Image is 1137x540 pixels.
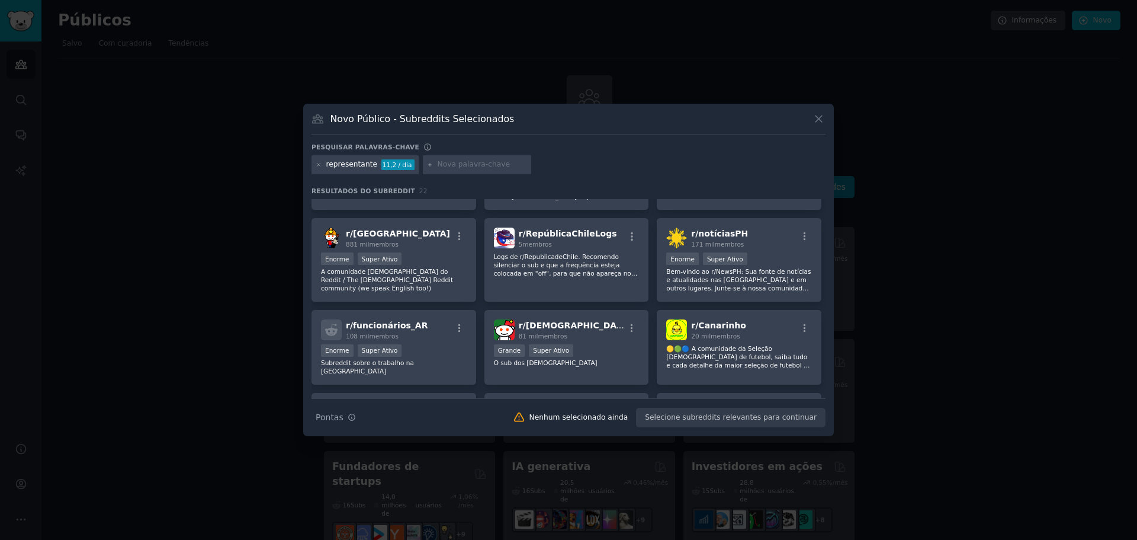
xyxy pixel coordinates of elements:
font: r/ [346,321,353,330]
font: 171 mil [691,241,714,248]
font: r/ [691,229,698,238]
font: membros [538,333,567,340]
font: [DEMOGRAPHIC_DATA] [526,321,631,330]
font: Pontas [316,413,343,422]
font: Logs de r/RepublicadeChile. Recomendo silenciar o sub e que a frequência esteja colocada em "off"... [494,253,638,285]
font: Canarinho [698,321,746,330]
font: membros [522,241,552,248]
font: Enorme [670,255,695,263]
font: Grande [498,347,521,354]
font: Novo Público - Subreddits Selecionados [330,113,515,124]
font: membros [715,241,744,248]
font: membros [369,333,399,340]
font: membros [711,333,740,340]
button: Pontas [311,407,360,428]
input: Nova palavra-chave [437,159,527,170]
font: funcionários_AR [353,321,428,330]
font: Subreddit sobre o trabalho na [GEOGRAPHIC_DATA] [321,359,414,375]
font: 20 mil [691,333,711,340]
font: Bem-vindo ao r/NewsPH: Sua fonte de notícias e atualidades nas [GEOGRAPHIC_DATA] e em outros luga... [666,268,811,375]
font: Resultados do Subreddit [311,187,415,194]
font: Super Ativo [707,255,743,263]
font: Pesquisar palavras-chave [311,143,419,151]
font: 22 [419,187,428,194]
font: Super Ativo [533,347,569,354]
img: portugueses [494,319,515,340]
font: notíciasPH [698,229,748,238]
font: 5 [519,241,523,248]
font: 11,2 / dia [383,161,412,168]
font: membros [369,241,399,248]
font: r/ [519,321,526,330]
img: RepúblicaChileLogs [494,228,515,248]
font: Enorme [325,255,349,263]
font: 108 mil [346,333,369,340]
font: Super Ativo [362,255,398,263]
font: Enorme [325,347,349,354]
font: 🟡🟢🔵 A comunidade da Seleção [DEMOGRAPHIC_DATA] de futebol, saiba tudo e cada detalhe da maior sel... [666,345,811,427]
img: notíciasPH [666,228,687,248]
font: RepúblicaChileLogs [526,229,617,238]
font: Super Ativo [362,347,398,354]
font: representante [326,160,377,168]
img: Chile [321,228,342,248]
font: r/ [691,321,698,330]
font: 881 mil [346,241,369,248]
img: Canarinho [666,319,687,340]
font: O sub dos [DEMOGRAPHIC_DATA] [494,359,598,366]
font: Nenhum selecionado ainda [529,413,628,421]
font: r/ [519,229,526,238]
font: 81 mil [519,333,538,340]
font: [GEOGRAPHIC_DATA] [353,229,450,238]
font: r/ [346,229,353,238]
font: A comunidade [DEMOGRAPHIC_DATA] do Reddit / The [DEMOGRAPHIC_DATA] Reddit community (we speak Eng... [321,268,453,292]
